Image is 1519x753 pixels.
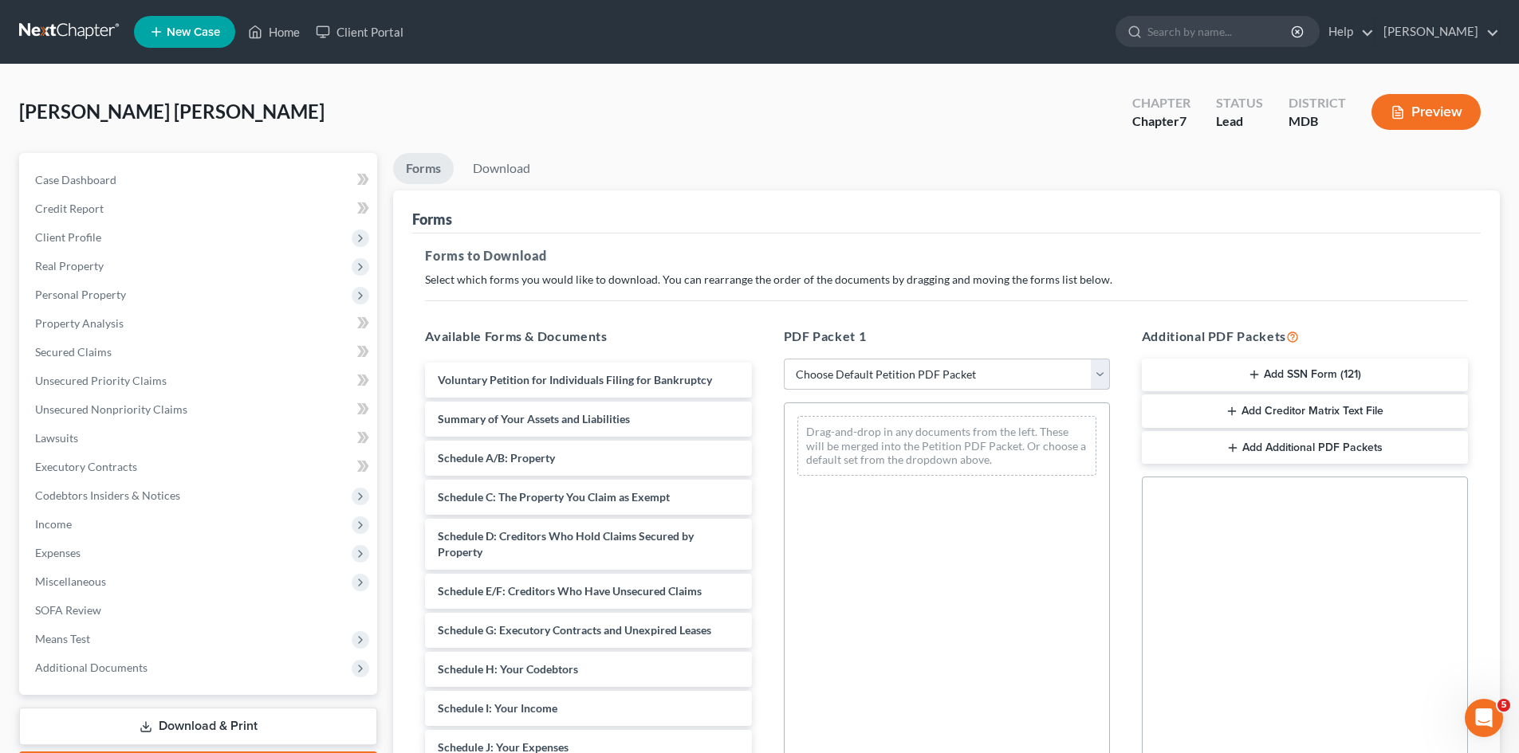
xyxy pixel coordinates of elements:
button: Add SSN Form (121) [1142,359,1468,392]
span: Credit Report [35,202,104,215]
a: Executory Contracts [22,453,377,481]
span: Income [35,517,72,531]
a: Client Portal [308,18,411,46]
a: Lawsuits [22,424,377,453]
a: Unsecured Nonpriority Claims [22,395,377,424]
div: Chapter [1132,112,1190,131]
a: Credit Report [22,194,377,223]
span: SOFA Review [35,603,101,617]
span: New Case [167,26,220,38]
span: Voluntary Petition for Individuals Filing for Bankruptcy [438,373,712,386]
span: Schedule E/F: Creditors Who Have Unsecured Claims [438,584,702,598]
button: Add Creditor Matrix Text File [1142,394,1468,428]
a: SOFA Review [22,596,377,625]
div: Lead [1216,112,1263,131]
a: [PERSON_NAME] [1375,18,1499,46]
span: Property Analysis [35,316,124,330]
span: Personal Property [35,288,126,301]
span: Schedule D: Creditors Who Hold Claims Secured by Property [438,529,694,559]
a: Unsecured Priority Claims [22,367,377,395]
span: Secured Claims [35,345,112,359]
span: Unsecured Priority Claims [35,374,167,387]
span: Unsecured Nonpriority Claims [35,402,187,416]
span: Lawsuits [35,431,78,445]
iframe: Intercom live chat [1465,699,1503,737]
a: Help [1320,18,1374,46]
a: Download & Print [19,708,377,745]
div: Chapter [1132,94,1190,112]
a: Case Dashboard [22,166,377,194]
h5: Available Forms & Documents [425,327,751,346]
span: [PERSON_NAME] [PERSON_NAME] [19,100,325,123]
span: Executory Contracts [35,460,137,473]
div: District [1289,94,1346,112]
input: Search by name... [1147,17,1293,46]
span: 5 [1497,699,1510,712]
a: Property Analysis [22,309,377,338]
a: Download [460,153,543,184]
div: Forms [412,210,452,229]
h5: Additional PDF Packets [1142,327,1468,346]
span: Codebtors Insiders & Notices [35,488,180,502]
span: Expenses [35,546,81,559]
button: Add Additional PDF Packets [1142,431,1468,465]
span: Schedule G: Executory Contracts and Unexpired Leases [438,623,711,637]
span: Schedule H: Your Codebtors [438,662,578,676]
span: Means Test [35,632,90,645]
button: Preview [1371,94,1481,130]
span: 7 [1179,113,1186,128]
div: Status [1216,94,1263,112]
span: Client Profile [35,230,101,244]
span: Schedule I: Your Income [438,701,557,715]
h5: Forms to Download [425,246,1468,265]
div: Drag-and-drop in any documents from the left. These will be merged into the Petition PDF Packet. ... [797,416,1096,476]
div: MDB [1289,112,1346,131]
span: Case Dashboard [35,173,116,186]
a: Forms [393,153,454,184]
span: Miscellaneous [35,575,106,588]
span: Additional Documents [35,661,148,674]
a: Secured Claims [22,338,377,367]
span: Schedule A/B: Property [438,451,555,465]
p: Select which forms you would like to download. You can rearrange the order of the documents by dr... [425,272,1468,288]
a: Home [240,18,308,46]
span: Schedule C: The Property You Claim as Exempt [438,490,670,504]
h5: PDF Packet 1 [784,327,1110,346]
span: Real Property [35,259,104,273]
span: Summary of Your Assets and Liabilities [438,412,630,426]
